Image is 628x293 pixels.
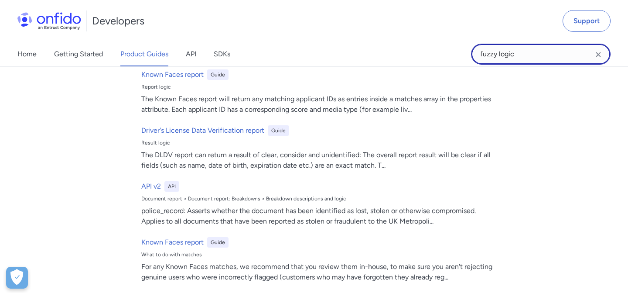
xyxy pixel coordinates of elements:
div: Result logic [141,139,494,146]
div: Document report > Document report: Breakdowns > Breakdown descriptions and logic [141,195,494,202]
div: Guide [207,237,229,248]
h6: API v2 [141,181,161,192]
a: Product Guides [120,42,168,66]
div: The DLDV report can return a result of clear, consider and unidentified: The overall report resul... [141,150,494,171]
a: Home [17,42,37,66]
div: API [164,181,179,192]
h6: Known Faces report [141,69,204,80]
div: police_record: Asserts whether the document has been identified as lost, stolen or otherwise comp... [141,206,494,227]
div: For any Known Faces matches, we recommend that you review them in-house, to make sure you aren't ... [141,262,494,283]
div: Report logic [141,83,494,90]
div: Guide [207,69,229,80]
svg: Clear search field button [593,49,604,60]
img: Onfido Logo [17,12,81,30]
h6: Driver's License Data Verification report [141,125,264,136]
h1: Developers [92,14,144,28]
div: The Known Faces report will return any matching applicant IDs as entries inside a matches array i... [141,94,494,115]
div: Cookie Preferences [6,267,28,289]
a: API [186,42,196,66]
h6: Known Faces report [141,237,204,248]
div: What to do with matches [141,251,494,258]
button: Open Preferences [6,267,28,289]
a: Known Faces reportGuideWhat to do with matchesFor any Known Faces matches, we recommend that you ... [138,234,497,286]
a: API v2APIDocument report > Document report: Breakdowns > Breakdown descriptions and logicpolice_r... [138,178,497,230]
a: Driver's License Data Verification reportGuideResult logicThe DLDV report can return a result of ... [138,122,497,174]
div: Guide [268,125,289,136]
a: Known Faces reportGuideReport logicThe Known Faces report will return any matching applicant IDs ... [138,66,497,118]
a: Getting Started [54,42,103,66]
input: Onfido search input field [471,44,611,65]
a: Support [563,10,611,32]
a: SDKs [214,42,230,66]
